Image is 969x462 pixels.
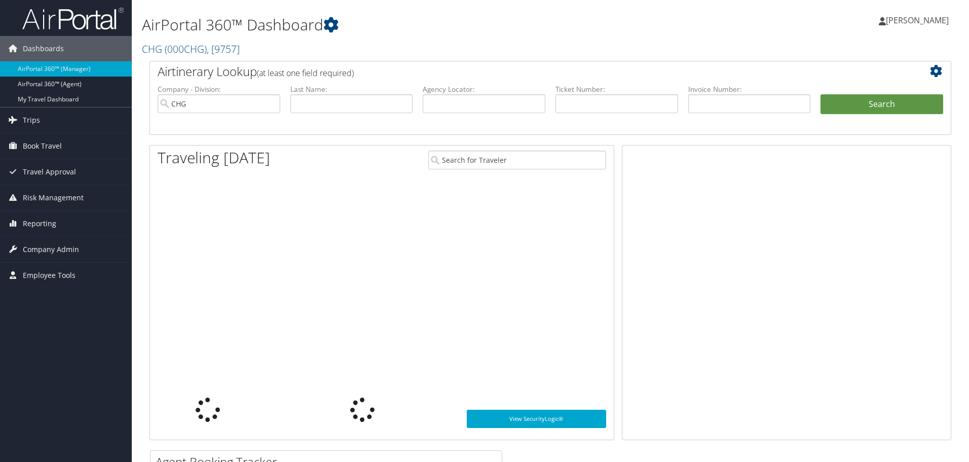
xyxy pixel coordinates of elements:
h1: AirPortal 360™ Dashboard [142,14,687,35]
span: ( 000CHG ) [165,42,207,56]
span: Travel Approval [23,159,76,185]
a: [PERSON_NAME] [879,5,959,35]
span: Trips [23,108,40,133]
button: Search [821,94,943,115]
span: [PERSON_NAME] [886,15,949,26]
h1: Traveling [DATE] [158,147,270,168]
img: airportal-logo.png [22,7,124,30]
label: Ticket Number: [555,84,678,94]
input: Search for Traveler [428,151,606,169]
h2: Airtinerary Lookup [158,63,876,80]
span: Employee Tools [23,263,76,288]
a: View SecurityLogic® [467,410,606,428]
span: Reporting [23,211,56,236]
span: Risk Management [23,185,84,210]
span: , [ 9757 ] [207,42,240,56]
label: Invoice Number: [688,84,811,94]
label: Agency Locator: [423,84,545,94]
span: (at least one field required) [257,67,354,79]
span: Book Travel [23,133,62,159]
a: CHG [142,42,240,56]
label: Company - Division: [158,84,280,94]
span: Company Admin [23,237,79,262]
label: Last Name: [290,84,413,94]
span: Dashboards [23,36,64,61]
